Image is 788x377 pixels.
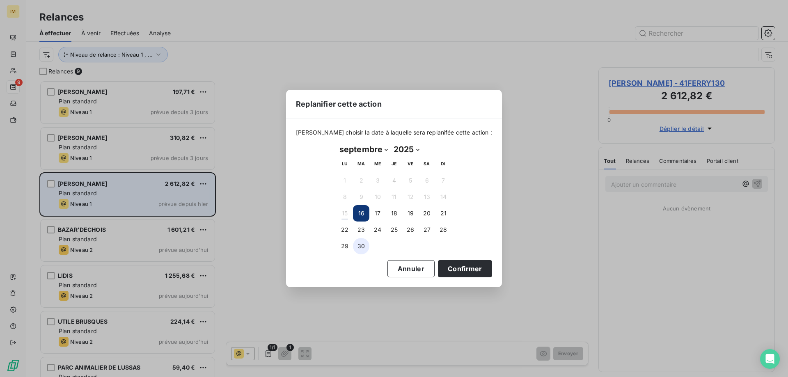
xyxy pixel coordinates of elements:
button: 8 [337,189,353,205]
button: 22 [337,222,353,238]
span: Replanifier cette action [296,98,382,110]
th: vendredi [402,156,419,172]
button: Annuler [387,260,435,277]
button: 21 [435,205,451,222]
th: samedi [419,156,435,172]
button: 11 [386,189,402,205]
button: 19 [402,205,419,222]
th: dimanche [435,156,451,172]
button: 17 [369,205,386,222]
button: 27 [419,222,435,238]
button: 18 [386,205,402,222]
button: 1 [337,172,353,189]
button: 26 [402,222,419,238]
th: mardi [353,156,369,172]
div: Open Intercom Messenger [760,349,780,369]
button: 25 [386,222,402,238]
button: 9 [353,189,369,205]
button: 5 [402,172,419,189]
button: 15 [337,205,353,222]
th: mercredi [369,156,386,172]
button: 12 [402,189,419,205]
th: jeudi [386,156,402,172]
button: 29 [337,238,353,254]
th: lundi [337,156,353,172]
span: [PERSON_NAME] choisir la date à laquelle sera replanifée cette action : [296,128,492,137]
button: 30 [353,238,369,254]
button: 4 [386,172,402,189]
button: 2 [353,172,369,189]
button: 10 [369,189,386,205]
button: 28 [435,222,451,238]
button: 13 [419,189,435,205]
button: 14 [435,189,451,205]
button: 7 [435,172,451,189]
button: 23 [353,222,369,238]
button: 24 [369,222,386,238]
button: 3 [369,172,386,189]
button: 16 [353,205,369,222]
button: 6 [419,172,435,189]
button: 20 [419,205,435,222]
button: Confirmer [438,260,492,277]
